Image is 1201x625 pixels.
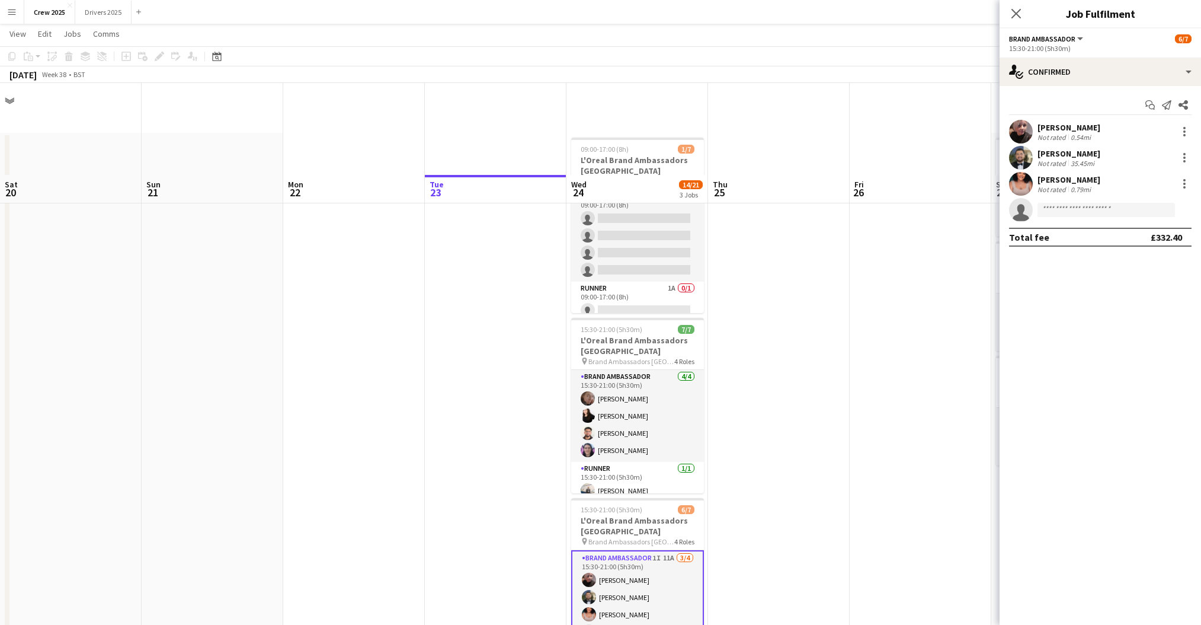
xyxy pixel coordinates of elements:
[680,190,702,199] div: 3 Jobs
[1000,6,1201,21] h3: Job Fulfilment
[146,179,161,190] span: Sun
[39,70,69,79] span: Week 38
[678,145,694,154] span: 1/7
[38,28,52,39] span: Edit
[996,356,1129,465] app-job-card: 13:00-18:00 (5h)2/2[PERSON_NAME] Chicken Advert Walkers Preston [PERSON_NAME] Preston1 Role[PERSO...
[5,26,31,42] a: View
[996,138,1129,237] div: 09:00-17:00 (8h)0/2Go Outdoors Leafletting Leafletting Banbury1 RoleBrand Ambassador1A0/209:00-17...
[571,155,704,176] h3: L'Oreal Brand Ambassadors [GEOGRAPHIC_DATA]
[678,505,694,514] span: 6/7
[288,179,303,190] span: Mon
[286,186,303,199] span: 22
[24,1,75,24] button: Crew 2025
[571,462,704,502] app-card-role: Runner1/115:30-21:00 (5h30m)[PERSON_NAME]
[1037,185,1068,194] div: Not rated
[996,179,1009,190] span: Sat
[679,180,703,189] span: 14/21
[63,28,81,39] span: Jobs
[1037,133,1068,142] div: Not rated
[571,370,704,462] app-card-role: Brand Ambassador4/415:30-21:00 (5h30m)[PERSON_NAME][PERSON_NAME][PERSON_NAME][PERSON_NAME]
[1151,231,1182,243] div: £332.40
[674,537,694,546] span: 4 Roles
[59,26,86,42] a: Jobs
[1037,159,1068,168] div: Not rated
[571,190,704,282] app-card-role: Brand Ambassador1I2A0/409:00-17:00 (8h)
[996,373,1129,394] h3: [PERSON_NAME] Chicken Advert Walkers Preston
[711,186,728,199] span: 25
[581,325,642,334] span: 15:30-21:00 (5h30m)
[569,186,587,199] span: 24
[994,186,1009,199] span: 27
[3,186,18,199] span: 20
[1068,185,1093,194] div: 0.79mi
[33,26,56,42] a: Edit
[674,357,694,366] span: 4 Roles
[9,69,37,81] div: [DATE]
[581,145,629,154] span: 09:00-17:00 (8h)
[93,28,120,39] span: Comms
[9,28,26,39] span: View
[428,186,444,199] span: 23
[1068,133,1093,142] div: 0.54mi
[996,294,1129,351] app-card-role: [PERSON_NAME]2/210:30-15:30 (5h)[PERSON_NAME][PERSON_NAME]
[713,179,728,190] span: Thu
[145,186,161,199] span: 21
[588,357,674,366] span: Brand Ambassadors [GEOGRAPHIC_DATA]
[1009,44,1192,53] div: 15:30-21:00 (5h30m)
[73,70,85,79] div: BST
[853,186,864,199] span: 26
[678,325,694,334] span: 7/7
[581,505,642,514] span: 15:30-21:00 (5h30m)
[1037,174,1100,185] div: [PERSON_NAME]
[571,318,704,493] app-job-card: 15:30-21:00 (5h30m)7/7L'Oreal Brand Ambassadors [GEOGRAPHIC_DATA] Brand Ambassadors [GEOGRAPHIC_D...
[430,179,444,190] span: Tue
[571,515,704,537] h3: L'Oreal Brand Ambassadors [GEOGRAPHIC_DATA]
[1037,148,1100,159] div: [PERSON_NAME]
[1175,34,1192,43] span: 6/7
[1068,159,1097,168] div: 35.45mi
[1009,34,1075,43] span: Brand Ambassador
[1009,231,1049,243] div: Total fee
[571,138,704,313] app-job-card: 09:00-17:00 (8h)1/7L'Oreal Brand Ambassadors [GEOGRAPHIC_DATA] Brand Ambassadors [GEOGRAPHIC_DATA...
[996,155,1129,165] h3: Go Outdoors Leafletting
[854,179,864,190] span: Fri
[1037,122,1100,133] div: [PERSON_NAME]
[571,179,587,190] span: Wed
[75,1,132,24] button: Drivers 2025
[571,335,704,356] h3: L'Oreal Brand Ambassadors [GEOGRAPHIC_DATA]
[996,408,1129,465] app-card-role: [PERSON_NAME]2/213:00-18:00 (5h)[PERSON_NAME][PERSON_NAME]
[1000,58,1201,86] div: Confirmed
[996,179,1129,237] app-card-role: Brand Ambassador1A0/209:00-17:00 (8h)
[996,241,1129,351] app-job-card: 10:30-15:30 (5h)2/2[PERSON_NAME]'s Brown Chicken Advert Walkers Brentford [PERSON_NAME] Brentford...
[1009,34,1085,43] button: Brand Ambassador
[5,179,18,190] span: Sat
[588,537,674,546] span: Brand Ambassadors [GEOGRAPHIC_DATA]
[571,282,704,322] app-card-role: Runner1A0/109:00-17:00 (8h)
[88,26,124,42] a: Comms
[996,259,1129,280] h3: [PERSON_NAME]'s Brown Chicken Advert Walkers Brentford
